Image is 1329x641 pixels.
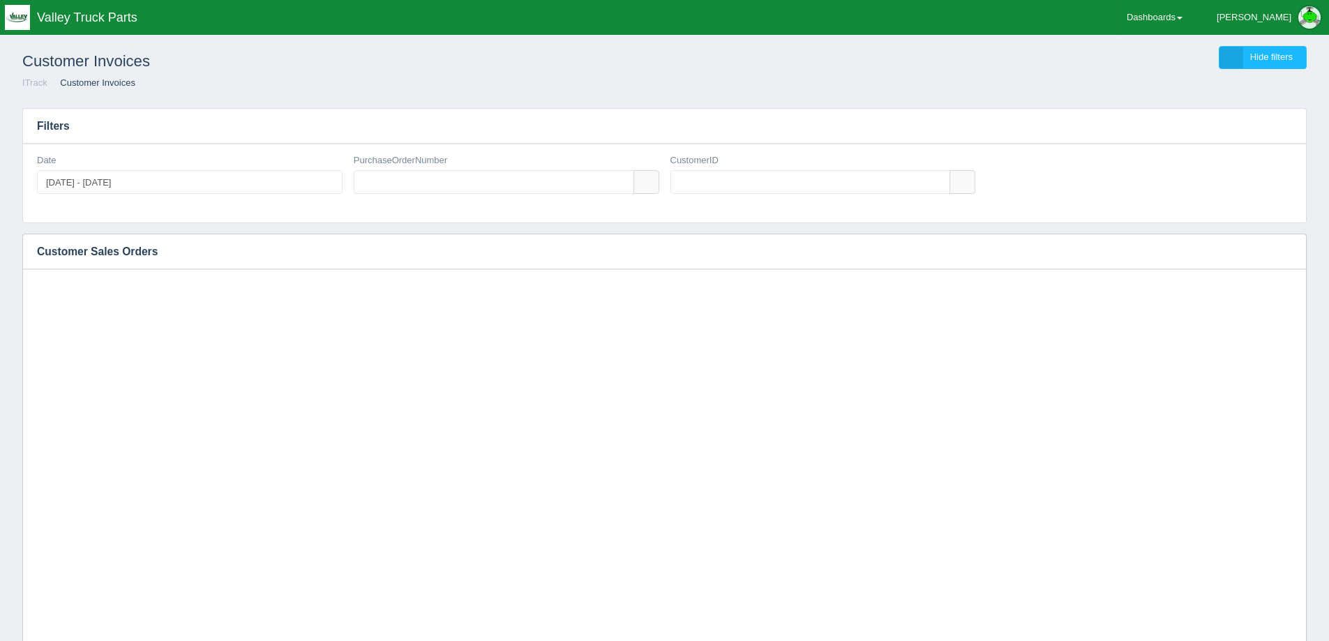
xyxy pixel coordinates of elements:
img: q1blfpkbivjhsugxdrfq.png [5,5,30,30]
a: Hide filters [1219,46,1307,69]
label: Date [37,154,56,167]
a: ITrack [22,77,47,88]
div: [PERSON_NAME] [1217,3,1291,31]
h1: Customer Invoices [22,46,665,77]
h3: Filters [23,109,1306,144]
h3: Customer Sales Orders [23,234,1285,269]
label: CustomerID [670,154,719,167]
img: Profile Picture [1298,6,1321,29]
span: Hide filters [1250,52,1293,62]
li: Customer Invoices [50,77,135,90]
label: PurchaseOrderNumber [354,154,447,167]
span: Valley Truck Parts [37,10,137,24]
